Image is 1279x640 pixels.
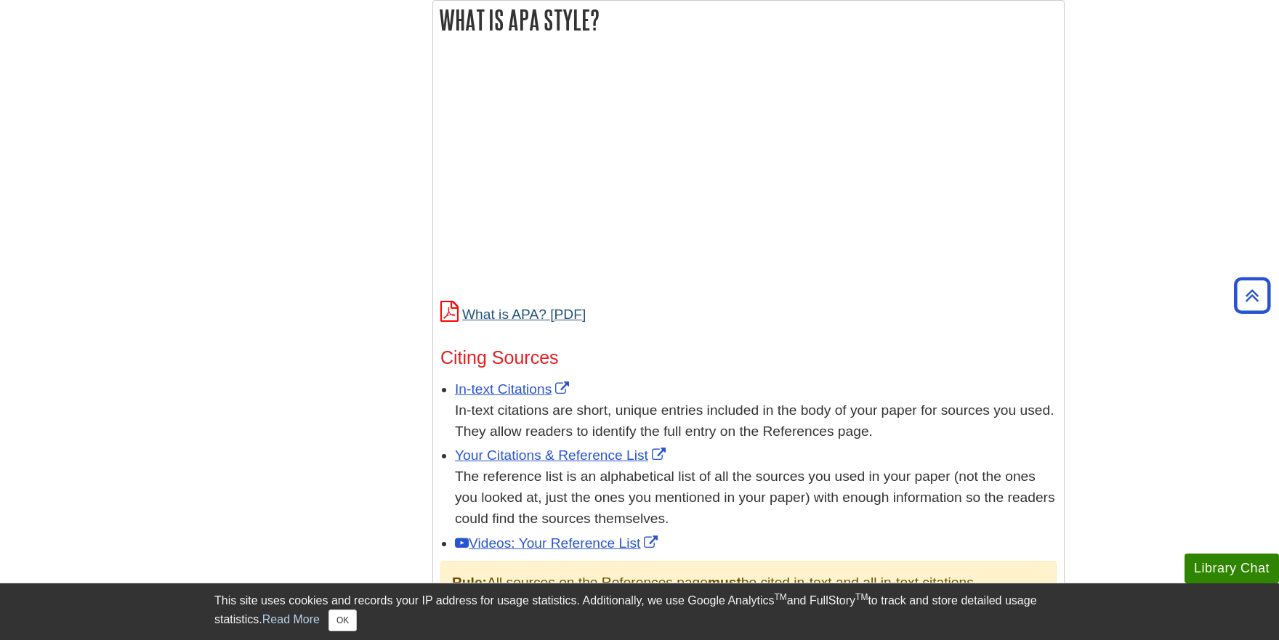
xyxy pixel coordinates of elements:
[440,347,1057,368] h3: Citing Sources
[433,1,1064,39] h2: What is APA Style?
[1185,554,1279,583] button: Library Chat
[262,613,320,625] a: Read More
[708,575,741,590] strong: must
[440,307,586,322] a: What is APA?
[855,592,868,602] sup: TM
[440,60,847,288] iframe: What is APA?
[455,466,1057,529] div: The reference list is an alphabetical list of all the sources you used in your paper (not the one...
[328,609,357,631] button: Close
[455,447,669,463] a: Link opens in new window
[452,575,487,590] strong: Rule:
[455,400,1057,442] div: In-text citations are short, unique entries included in the body of your paper for sources you us...
[455,381,573,397] a: Link opens in new window
[455,535,661,551] a: Link opens in new window
[774,592,786,602] sup: TM
[214,592,1065,631] div: This site uses cookies and records your IP address for usage statistics. Additionally, we use Goo...
[1229,285,1275,305] a: Back to Top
